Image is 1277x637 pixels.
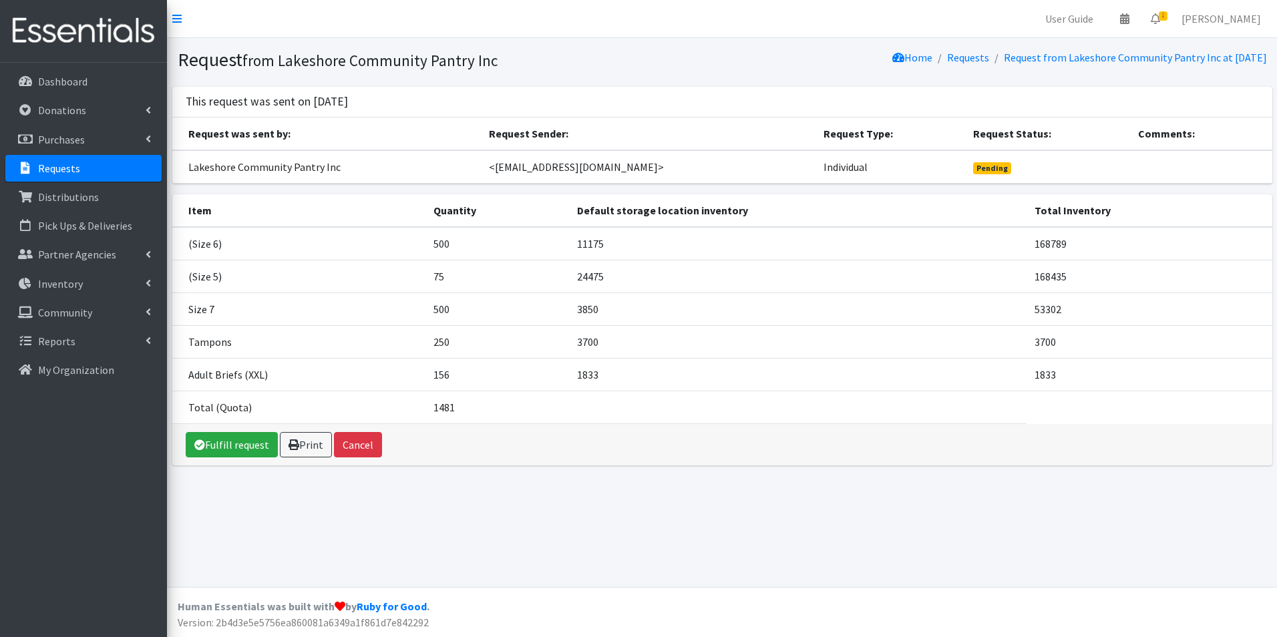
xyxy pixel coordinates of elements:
[5,270,162,297] a: Inventory
[38,133,85,146] p: Purchases
[38,335,75,348] p: Reports
[1159,11,1167,21] span: 1
[178,616,429,629] span: Version: 2b4d3e5e5756ea860081a6349a1f861d7e842292
[38,219,132,232] p: Pick Ups & Deliveries
[172,325,425,358] td: Tampons
[569,292,1027,325] td: 3850
[1027,260,1272,292] td: 168435
[1027,325,1272,358] td: 3700
[1140,5,1171,32] a: 1
[38,162,80,175] p: Requests
[172,260,425,292] td: (Size 5)
[1027,292,1272,325] td: 53302
[172,194,425,227] th: Item
[38,190,99,204] p: Distributions
[481,150,815,184] td: <[EMAIL_ADDRESS][DOMAIN_NAME]>
[569,325,1027,358] td: 3700
[38,277,83,290] p: Inventory
[178,48,717,71] h1: Request
[5,212,162,239] a: Pick Ups & Deliveries
[815,150,965,184] td: Individual
[5,68,162,95] a: Dashboard
[425,325,569,358] td: 250
[815,118,965,150] th: Request Type:
[5,126,162,153] a: Purchases
[569,260,1027,292] td: 24475
[172,358,425,391] td: Adult Briefs (XXL)
[425,292,569,325] td: 500
[569,194,1027,227] th: Default storage location inventory
[5,241,162,268] a: Partner Agencies
[1027,227,1272,260] td: 168789
[280,432,332,457] a: Print
[172,118,482,150] th: Request was sent by:
[5,299,162,326] a: Community
[178,600,429,613] strong: Human Essentials was built with by .
[172,150,482,184] td: Lakeshore Community Pantry Inc
[1004,51,1267,64] a: Request from Lakeshore Community Pantry Inc at [DATE]
[973,162,1011,174] span: Pending
[38,363,114,377] p: My Organization
[38,248,116,261] p: Partner Agencies
[186,95,348,109] h3: This request was sent on [DATE]
[357,600,427,613] a: Ruby for Good
[425,391,569,423] td: 1481
[1130,118,1272,150] th: Comments:
[172,227,425,260] td: (Size 6)
[892,51,932,64] a: Home
[334,432,382,457] button: Cancel
[38,75,87,88] p: Dashboard
[965,118,1130,150] th: Request Status:
[5,328,162,355] a: Reports
[186,432,278,457] a: Fulfill request
[425,260,569,292] td: 75
[5,97,162,124] a: Donations
[5,184,162,210] a: Distributions
[38,306,92,319] p: Community
[1027,194,1272,227] th: Total Inventory
[1171,5,1272,32] a: [PERSON_NAME]
[242,51,498,70] small: from Lakeshore Community Pantry Inc
[1035,5,1104,32] a: User Guide
[947,51,989,64] a: Requests
[425,227,569,260] td: 500
[172,292,425,325] td: Size 7
[5,357,162,383] a: My Organization
[5,155,162,182] a: Requests
[172,391,425,423] td: Total (Quota)
[5,9,162,53] img: HumanEssentials
[481,118,815,150] th: Request Sender:
[425,358,569,391] td: 156
[38,103,86,117] p: Donations
[425,194,569,227] th: Quantity
[569,227,1027,260] td: 11175
[1027,358,1272,391] td: 1833
[569,358,1027,391] td: 1833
